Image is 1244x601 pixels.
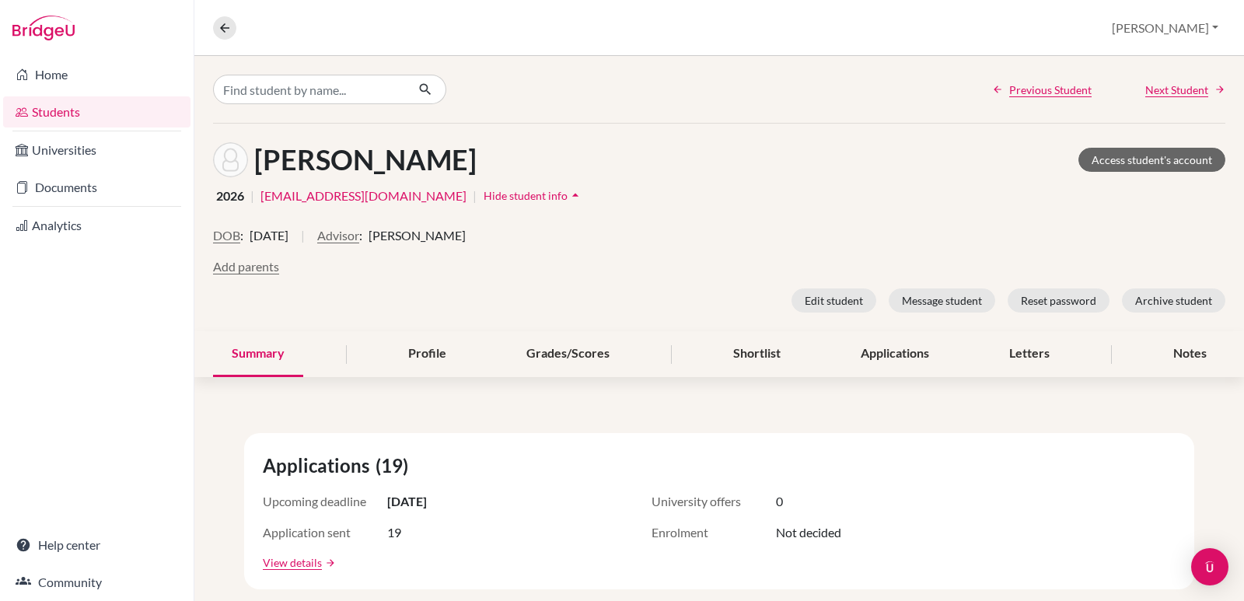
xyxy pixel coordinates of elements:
[776,492,783,511] span: 0
[263,492,387,511] span: Upcoming deadline
[991,331,1068,377] div: Letters
[216,187,244,205] span: 2026
[508,331,628,377] div: Grades/Scores
[3,529,190,561] a: Help center
[359,226,362,245] span: :
[652,492,776,511] span: University offers
[254,143,477,176] h1: [PERSON_NAME]
[992,82,1092,98] a: Previous Student
[3,96,190,128] a: Students
[1105,13,1225,43] button: [PERSON_NAME]
[12,16,75,40] img: Bridge-U
[250,226,288,245] span: [DATE]
[3,135,190,166] a: Universities
[483,183,584,208] button: Hide student infoarrow_drop_up
[652,523,776,542] span: Enrolment
[213,331,303,377] div: Summary
[263,452,376,480] span: Applications
[1155,331,1225,377] div: Notes
[213,257,279,276] button: Add parents
[1122,288,1225,313] button: Archive student
[369,226,466,245] span: [PERSON_NAME]
[213,75,406,104] input: Find student by name...
[473,187,477,205] span: |
[213,226,240,245] button: DOB
[1008,288,1109,313] button: Reset password
[387,523,401,542] span: 19
[322,557,336,568] a: arrow_forward
[842,331,948,377] div: Applications
[240,226,243,245] span: :
[715,331,799,377] div: Shortlist
[568,187,583,203] i: arrow_drop_up
[484,189,568,202] span: Hide student info
[3,59,190,90] a: Home
[387,492,427,511] span: [DATE]
[250,187,254,205] span: |
[213,142,248,177] img: Valeria Irias's avatar
[3,210,190,241] a: Analytics
[263,523,387,542] span: Application sent
[390,331,465,377] div: Profile
[1145,82,1208,98] span: Next Student
[376,452,414,480] span: (19)
[3,567,190,598] a: Community
[1145,82,1225,98] a: Next Student
[260,187,466,205] a: [EMAIL_ADDRESS][DOMAIN_NAME]
[3,172,190,203] a: Documents
[301,226,305,257] span: |
[791,288,876,313] button: Edit student
[263,554,322,571] a: View details
[1191,548,1228,585] div: Open Intercom Messenger
[1009,82,1092,98] span: Previous Student
[776,523,841,542] span: Not decided
[889,288,995,313] button: Message student
[317,226,359,245] button: Advisor
[1078,148,1225,172] a: Access student's account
